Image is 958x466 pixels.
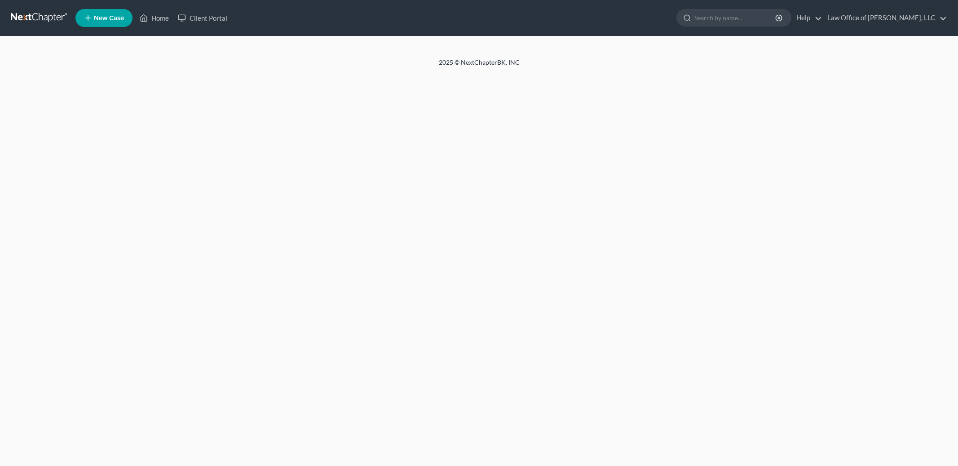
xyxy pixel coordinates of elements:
a: Client Portal [173,10,232,26]
div: 2025 © NextChapterBK, INC [223,58,735,74]
a: Law Office of [PERSON_NAME], LLC [823,10,947,26]
a: Help [792,10,822,26]
span: New Case [94,15,124,22]
input: Search by name... [694,9,777,26]
a: Home [135,10,173,26]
